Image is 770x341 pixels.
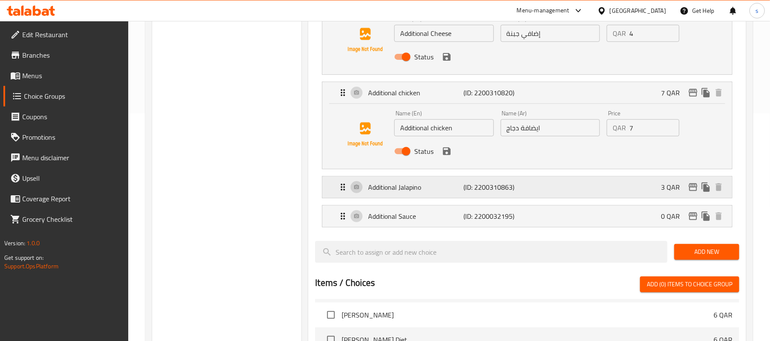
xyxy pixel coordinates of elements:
input: Enter name En [394,25,493,42]
span: Select choice [322,306,340,324]
input: Enter name Ar [501,25,600,42]
a: Choice Groups [3,86,129,106]
p: QAR [613,28,626,38]
input: Please enter price [629,119,679,136]
li: ExpandAdditional chicken Name (En)Name (Ar)PriceQARStatussave [315,78,739,173]
h2: Items / Choices [315,276,375,289]
p: (ID: 2200310863) [464,182,528,192]
a: Upsell [3,168,129,188]
a: Menu disclaimer [3,147,129,168]
button: delete [712,86,725,99]
span: Choice Groups [24,91,122,101]
span: Menus [22,71,122,81]
img: Additional chicken [338,107,392,162]
span: Status [414,52,434,62]
p: Additional chicken [368,88,463,98]
span: Add (0) items to choice group [647,279,732,290]
p: QAR [613,123,626,133]
a: Promotions [3,127,129,147]
button: save [440,145,453,158]
button: edit [687,86,699,99]
span: Promotions [22,132,122,142]
button: duplicate [699,210,712,223]
input: Enter name Ar [501,119,600,136]
p: Additional Sauce [368,211,463,221]
p: 7 QAR [661,88,687,98]
button: delete [712,181,725,194]
div: Expand [322,206,732,227]
button: Add (0) items to choice group [640,276,739,292]
a: Coupons [3,106,129,127]
span: Branches [22,50,122,60]
button: edit [687,181,699,194]
span: Edit Restaurant [22,29,122,40]
a: Branches [3,45,129,65]
p: Additional Jalapino [368,182,463,192]
span: Upsell [22,173,122,183]
span: Grocery Checklist [22,214,122,224]
p: 0 QAR [661,211,687,221]
div: Expand [322,82,732,103]
span: Coverage Report [22,194,122,204]
span: Add New [681,247,732,257]
span: Coupons [22,112,122,122]
a: Grocery Checklist [3,209,129,229]
span: [PERSON_NAME] [342,310,714,320]
span: 1.0.0 [27,238,40,249]
a: Coverage Report [3,188,129,209]
a: Edit Restaurant [3,24,129,45]
div: Menu-management [517,6,569,16]
div: [GEOGRAPHIC_DATA] [610,6,666,15]
button: Add New [674,244,739,260]
span: Get support on: [4,252,44,263]
p: 3 QAR [661,182,687,192]
button: edit [687,210,699,223]
input: Please enter price [629,25,679,42]
p: (ID: 2200032195) [464,211,528,221]
li: Expand [315,173,739,202]
li: Expand [315,202,739,231]
button: delete [712,210,725,223]
span: Version: [4,238,25,249]
span: Status [414,146,434,156]
button: duplicate [699,86,712,99]
p: (ID: 2200310820) [464,88,528,98]
img: Additional Cheese [338,13,392,68]
span: Menu disclaimer [22,153,122,163]
button: duplicate [699,181,712,194]
button: save [440,50,453,63]
a: Menus [3,65,129,86]
input: Enter name En [394,119,493,136]
p: 6 QAR [714,310,732,320]
a: Support.OpsPlatform [4,261,59,272]
input: search [315,241,667,263]
span: s [755,6,758,15]
div: Expand [322,176,732,198]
